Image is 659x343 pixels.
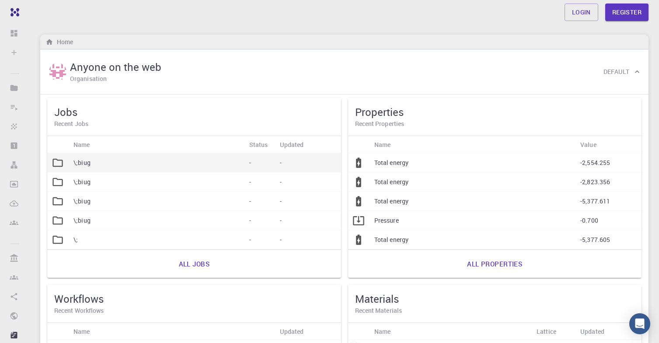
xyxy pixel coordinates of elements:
[355,306,635,315] h6: Recent Materials
[576,136,642,153] div: Value
[44,37,75,47] nav: breadcrumb
[580,235,610,244] p: -5,377.605
[54,119,334,129] h6: Recent Jobs
[576,323,642,340] div: Updated
[69,136,245,153] div: Name
[280,136,304,153] div: Updated
[280,197,282,206] p: -
[374,136,391,153] div: Name
[348,323,370,340] div: Icon
[169,253,219,274] a: All jobs
[565,3,598,21] a: Login
[73,216,91,225] p: \;biug
[355,119,635,129] h6: Recent Properties
[49,63,66,80] img: Anyone on the web
[374,178,409,186] p: Total energy
[605,3,649,21] a: Register
[275,136,341,153] div: Updated
[73,158,91,167] p: \;biug
[280,216,282,225] p: -
[370,323,533,340] div: Name
[73,197,91,206] p: \;biug
[580,178,610,186] p: -2,823.356
[580,197,610,206] p: -5,377.611
[249,178,251,186] p: -
[355,292,635,306] h5: Materials
[54,105,334,119] h5: Jobs
[245,136,275,153] div: Status
[54,292,334,306] h5: Workflows
[629,313,650,334] div: Open Intercom Messenger
[537,323,556,340] div: Lattice
[53,37,73,47] h6: Home
[69,323,275,340] div: Name
[249,136,268,153] div: Status
[249,216,251,225] p: -
[580,323,604,340] div: Updated
[580,216,598,225] p: -0.700
[249,235,251,244] p: -
[47,136,69,153] div: Icon
[280,323,304,340] div: Updated
[249,158,251,167] p: -
[73,178,91,186] p: \;biug
[348,136,370,153] div: Icon
[580,136,596,153] div: Value
[70,60,161,74] h5: Anyone on the web
[457,253,532,274] a: All properties
[280,158,282,167] p: -
[370,136,576,153] div: Name
[580,158,610,167] p: -2,554.255
[280,235,282,244] p: -
[532,323,576,340] div: Lattice
[7,8,19,17] img: logo
[73,136,90,153] div: Name
[603,67,629,77] h6: Default
[374,216,399,225] p: Pressure
[374,323,391,340] div: Name
[355,105,635,119] h5: Properties
[280,178,282,186] p: -
[40,49,649,94] div: Anyone on the webAnyone on the webOrganisationDefault
[374,158,409,167] p: Total energy
[54,306,334,315] h6: Recent Workflows
[374,197,409,206] p: Total energy
[73,323,90,340] div: Name
[47,323,69,340] div: Icon
[73,235,78,244] p: \;
[275,323,341,340] div: Updated
[249,197,251,206] p: -
[374,235,409,244] p: Total energy
[70,74,107,84] h6: Organisation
